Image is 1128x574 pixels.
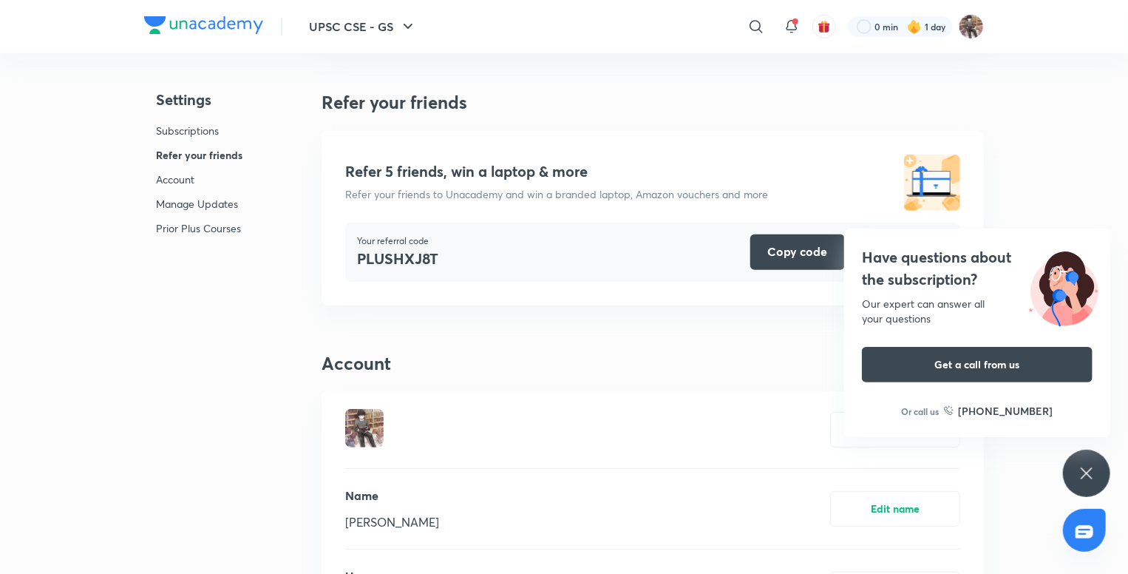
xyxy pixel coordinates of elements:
p: Your referral code [357,234,438,248]
p: Refer your friends [156,147,242,163]
h4: Have questions about the subscription? [862,246,1093,291]
p: Prior Plus Courses [156,220,242,236]
button: Copy code [750,234,845,270]
h4: Refer 5 friends, win a laptop & more [345,163,588,180]
div: Our expert can answer all your questions [862,297,1093,326]
h4: Settings [156,89,242,111]
img: referral [904,155,960,211]
img: ttu_illustration_new.svg [1017,246,1110,326]
h6: [PHONE_NUMBER] [959,403,1053,419]
img: Company Logo [144,16,263,34]
h4: PLUSHXJ8T [357,248,438,270]
h3: Account [322,353,984,374]
p: Account [156,172,242,187]
button: Edit name [830,491,960,527]
button: Get a call from us [862,347,1093,382]
button: UPSC CSE - GS [300,12,426,41]
a: Company Logo [144,16,263,38]
a: [PHONE_NUMBER] [944,403,1053,419]
p: Manage Updates [156,196,242,212]
img: avatar [818,20,831,33]
img: Avatar [345,409,384,448]
button: Edit profile image [830,412,960,448]
p: Subscriptions [156,123,242,138]
img: SRINATH MODINI [959,14,984,39]
p: Refer your friends to Unacademy and win a branded laptop, Amazon vouchers and more [345,186,768,202]
p: [PERSON_NAME] [345,513,439,531]
p: Name [345,487,439,504]
img: streak [907,19,922,34]
button: avatar [812,15,836,38]
p: Or call us [902,405,940,418]
h3: Refer your friends [322,92,984,113]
